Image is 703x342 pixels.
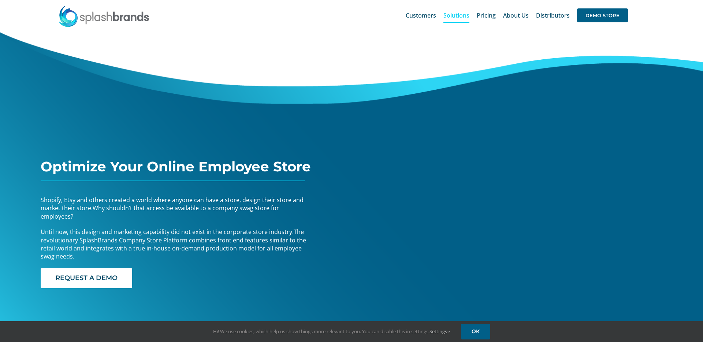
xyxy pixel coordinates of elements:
[443,12,469,18] span: Solutions
[41,228,294,236] span: Until now, this design and marketing capability did not exist in the corporate store industry.
[536,12,570,18] span: Distributors
[41,268,132,288] a: REQUEST A DEMO
[41,196,304,212] span: Shopify, Etsy and others created a world where anyone can have a store, design their store and ma...
[577,4,628,27] a: DEMO STORE
[536,4,570,27] a: Distributors
[461,324,490,339] a: OK
[406,4,436,27] a: Customers
[503,12,529,18] span: About Us
[406,12,436,18] span: Customers
[406,4,628,27] nav: Main Menu
[55,274,118,282] span: REQUEST A DEMO
[577,8,628,22] span: DEMO STORE
[41,228,306,260] span: The revolutionary SplashBrands Company Store Platform combines front end features similar to the ...
[41,204,279,220] span: Why shouldn’t that access be available to a company swag store for employees?
[477,12,496,18] span: Pricing
[58,5,150,27] img: SplashBrands.com Logo
[213,328,450,335] span: Hi! We use cookies, which help us show things more relevant to you. You can disable this in setti...
[41,158,311,175] span: Optimize Your Online Employee Store
[429,328,450,335] a: Settings
[477,4,496,27] a: Pricing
